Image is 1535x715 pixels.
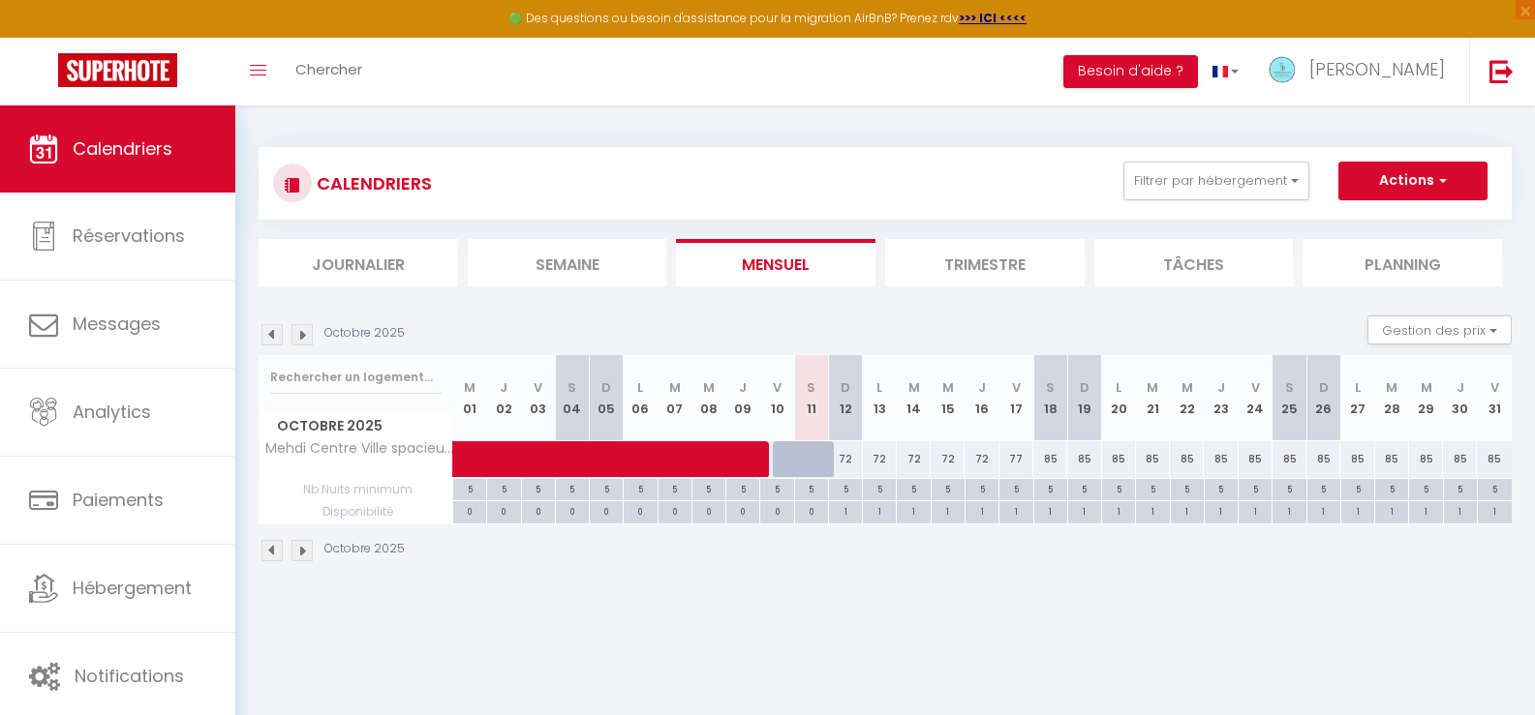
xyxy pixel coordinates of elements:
button: Besoin d'aide ? [1063,55,1198,88]
div: 85 [1375,441,1409,477]
div: 85 [1067,441,1101,477]
div: 5 [863,479,896,497]
img: ... [1268,55,1297,84]
li: Semaine [468,239,667,286]
abbr: M [908,378,920,397]
div: 5 [1307,479,1340,497]
p: Octobre 2025 [324,540,405,558]
div: 5 [795,479,828,497]
div: 0 [795,501,828,520]
div: 85 [1102,441,1136,477]
div: 5 [659,479,691,497]
th: 02 [487,355,521,441]
div: 0 [453,501,486,520]
div: 5 [829,479,862,497]
div: 72 [897,441,931,477]
a: >>> ICI <<<< [959,10,1027,26]
span: Messages [73,312,161,336]
div: 5 [726,479,759,497]
div: 5 [1341,479,1374,497]
div: 0 [522,501,555,520]
span: Mehdi Centre Ville spacieux avec garage [262,441,456,456]
th: 09 [726,355,760,441]
div: 0 [726,501,759,520]
div: 5 [590,479,623,497]
th: 21 [1136,355,1170,441]
div: 85 [1239,441,1273,477]
th: 30 [1443,355,1477,441]
abbr: J [739,378,747,397]
div: 85 [1340,441,1374,477]
abbr: L [876,378,882,397]
div: 5 [1171,479,1204,497]
th: 14 [897,355,931,441]
th: 12 [828,355,862,441]
span: Notifications [75,664,184,688]
p: Octobre 2025 [324,324,405,343]
div: 5 [897,479,930,497]
li: Journalier [259,239,458,286]
div: 1 [1409,501,1442,520]
div: 85 [1273,441,1306,477]
button: Actions [1338,162,1488,200]
th: 25 [1273,355,1306,441]
th: 10 [760,355,794,441]
div: 1 [1068,501,1101,520]
th: 08 [691,355,725,441]
abbr: J [1457,378,1464,397]
button: Gestion des prix [1367,315,1512,344]
th: 28 [1375,355,1409,441]
div: 5 [1239,479,1272,497]
abbr: M [942,378,954,397]
div: 0 [487,501,520,520]
div: 5 [487,479,520,497]
div: 1 [1273,501,1305,520]
th: 31 [1477,355,1512,441]
div: 72 [863,441,897,477]
div: 85 [1409,441,1443,477]
div: 5 [453,479,486,497]
th: 03 [521,355,555,441]
span: Réservations [73,223,185,248]
div: 5 [1375,479,1408,497]
div: 5 [556,479,589,497]
span: Paiements [73,488,164,512]
div: 85 [1136,441,1170,477]
abbr: M [1421,378,1432,397]
div: 5 [692,479,725,497]
div: 1 [966,501,998,520]
div: 1 [1341,501,1374,520]
a: ... [PERSON_NAME] [1253,38,1469,105]
img: Super Booking [58,53,177,87]
th: 15 [931,355,965,441]
span: Octobre 2025 [260,412,452,440]
div: 1 [829,501,862,520]
abbr: M [1182,378,1193,397]
th: 13 [863,355,897,441]
abbr: S [807,378,815,397]
div: 5 [999,479,1032,497]
div: 77 [999,441,1033,477]
th: 24 [1239,355,1273,441]
div: 5 [1409,479,1442,497]
th: 19 [1067,355,1101,441]
div: 0 [624,501,657,520]
abbr: L [1355,378,1361,397]
a: Chercher [281,38,377,105]
abbr: M [669,378,681,397]
div: 5 [1034,479,1067,497]
li: Planning [1303,239,1502,286]
div: 1 [863,501,896,520]
th: 26 [1306,355,1340,441]
abbr: D [841,378,850,397]
div: 0 [692,501,725,520]
abbr: L [637,378,643,397]
li: Mensuel [676,239,875,286]
th: 11 [794,355,828,441]
abbr: M [464,378,476,397]
div: 1 [1444,501,1477,520]
th: 05 [590,355,624,441]
div: 1 [932,501,965,520]
th: 27 [1340,355,1374,441]
div: 85 [1170,441,1204,477]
